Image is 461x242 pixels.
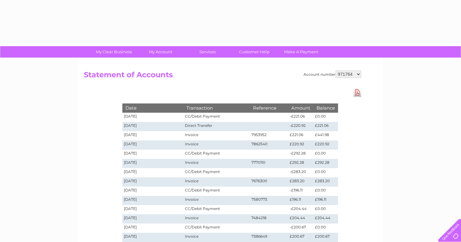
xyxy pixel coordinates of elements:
td: [DATE] [122,205,183,214]
a: Services [182,46,233,58]
td: 7386649 [250,233,288,242]
td: 7953952 [250,131,288,140]
td: Invoice [183,177,250,187]
td: Direct Transfer [183,122,250,131]
td: £220.92 [288,140,313,150]
td: Invoice [183,131,250,140]
td: £220.92 [313,140,338,150]
td: £0.00 [313,113,338,122]
td: 7770110 [250,159,288,168]
td: [DATE] [122,122,183,131]
td: £200.67 [288,233,313,242]
td: [DATE] [122,159,183,168]
td: £0.00 [313,224,338,233]
td: [DATE] [122,196,183,205]
td: £283.20 [288,177,313,187]
td: £292.28 [313,159,338,168]
th: Transaction [183,103,250,112]
a: My Clear Business [88,46,139,58]
td: CC/Debit Payment [183,150,250,159]
td: Invoice [183,196,250,205]
td: 7676300 [250,177,288,187]
td: [DATE] [122,224,183,233]
td: [DATE] [122,187,183,196]
td: CC/Debit Payment [183,205,250,214]
td: £292.28 [288,159,313,168]
a: Make A Payment [276,46,327,58]
td: -£283.20 [288,168,313,177]
td: 7862540 [250,140,288,150]
td: £196.11 [313,196,338,205]
td: -£196.11 [288,187,313,196]
td: £0.00 [313,187,338,196]
td: -£221.06 [288,113,313,122]
td: £196.11 [288,196,313,205]
td: Invoice [183,140,250,150]
td: £204.44 [288,214,313,224]
td: £441.98 [313,131,338,140]
td: £204.44 [313,214,338,224]
td: £0.00 [313,150,338,159]
div: Account number [304,71,361,78]
td: £283.20 [313,177,338,187]
td: Invoice [183,233,250,242]
td: [DATE] [122,214,183,224]
td: £221.06 [288,131,313,140]
td: CC/Debit Payment [183,113,250,122]
td: [DATE] [122,168,183,177]
th: Amount [288,103,313,112]
th: Date [122,103,183,112]
td: 7484218 [250,214,288,224]
h2: Statement of Accounts [84,71,361,82]
td: [DATE] [122,131,183,140]
td: [DATE] [122,113,183,122]
td: -£204.44 [288,205,313,214]
a: Download Pdf [353,88,361,97]
th: Reference [250,103,288,112]
a: Customer Help [229,46,280,58]
td: Invoice [183,214,250,224]
td: £0.00 [313,168,338,177]
td: CC/Debit Payment [183,168,250,177]
td: [DATE] [122,233,183,242]
td: £200.67 [313,233,338,242]
td: 7580773 [250,196,288,205]
td: -£220.92 [288,122,313,131]
td: CC/Debit Payment [183,187,250,196]
td: £221.06 [313,122,338,131]
td: £0.00 [313,205,338,214]
td: -£200.67 [288,224,313,233]
td: [DATE] [122,150,183,159]
td: Invoice [183,159,250,168]
a: My Account [135,46,186,58]
td: [DATE] [122,177,183,187]
td: -£292.28 [288,150,313,159]
td: CC/Debit Payment [183,224,250,233]
td: [DATE] [122,140,183,150]
th: Balance [313,103,338,112]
